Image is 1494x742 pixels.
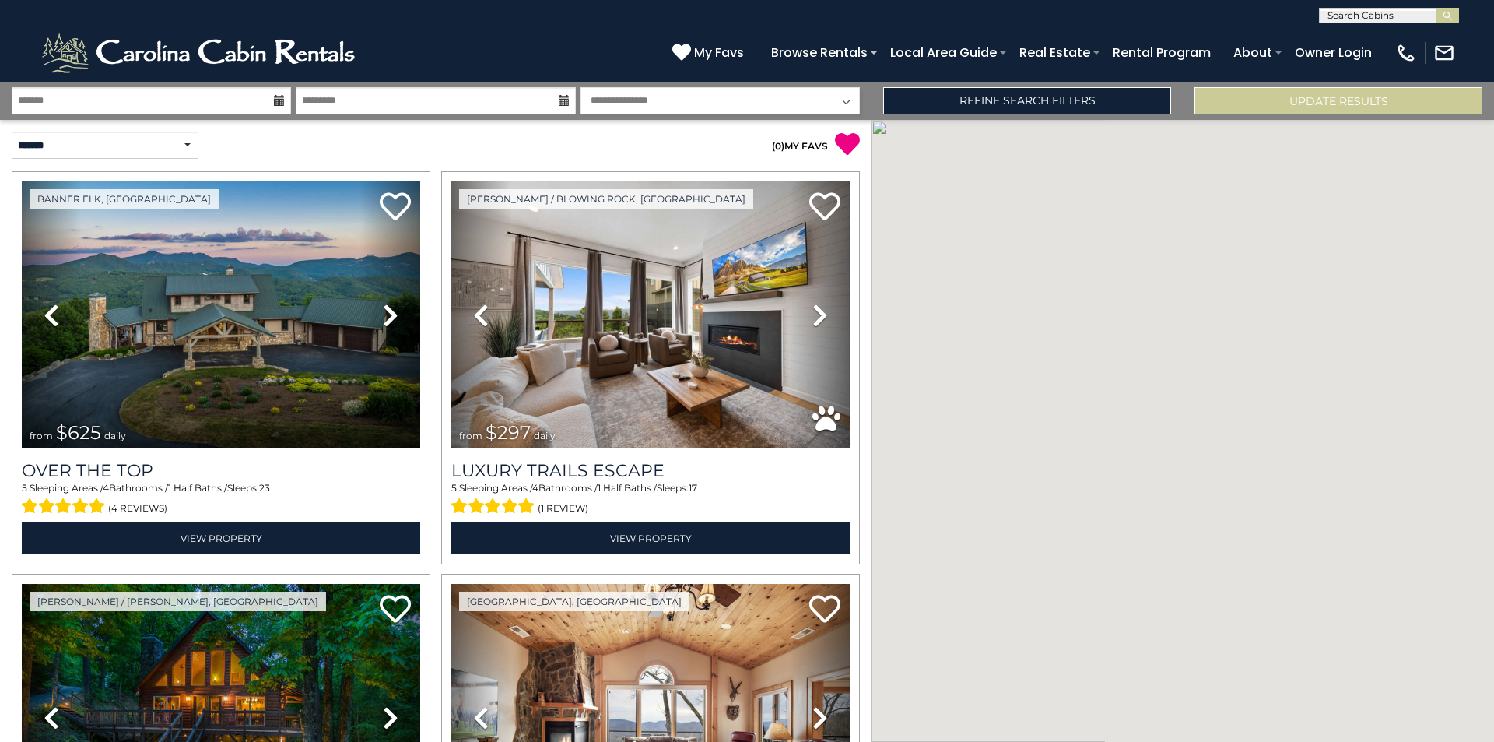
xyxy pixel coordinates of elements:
[775,140,781,152] span: 0
[380,593,411,627] a: Add to favorites
[451,460,850,481] a: Luxury Trails Escape
[451,181,850,448] img: thumbnail_168695581.jpeg
[451,482,457,494] span: 5
[1105,39,1219,66] a: Rental Program
[1226,39,1280,66] a: About
[672,43,748,63] a: My Favs
[259,482,270,494] span: 23
[809,593,840,627] a: Add to favorites
[459,189,753,209] a: [PERSON_NAME] / Blowing Rock, [GEOGRAPHIC_DATA]
[534,430,556,441] span: daily
[1395,42,1417,64] img: phone-regular-white.png
[1012,39,1098,66] a: Real Estate
[1194,87,1482,114] button: Update Results
[22,181,420,448] img: thumbnail_167153549.jpeg
[689,482,697,494] span: 17
[39,30,362,76] img: White-1-2.png
[459,430,482,441] span: from
[763,39,875,66] a: Browse Rentals
[56,421,101,444] span: $625
[882,39,1005,66] a: Local Area Guide
[532,482,538,494] span: 4
[22,481,420,519] div: Sleeping Areas / Bathrooms / Sleeps:
[694,43,744,62] span: My Favs
[104,430,126,441] span: daily
[168,482,227,494] span: 1 Half Baths /
[22,522,420,554] a: View Property
[809,191,840,224] a: Add to favorites
[451,522,850,554] a: View Property
[459,592,689,611] a: [GEOGRAPHIC_DATA], [GEOGRAPHIC_DATA]
[380,191,411,224] a: Add to favorites
[883,87,1171,114] a: Refine Search Filters
[1433,42,1455,64] img: mail-regular-white.png
[451,481,850,519] div: Sleeping Areas / Bathrooms / Sleeps:
[108,498,167,519] span: (4 reviews)
[30,430,53,441] span: from
[598,482,657,494] span: 1 Half Baths /
[103,482,109,494] span: 4
[1287,39,1380,66] a: Owner Login
[30,592,326,611] a: [PERSON_NAME] / [PERSON_NAME], [GEOGRAPHIC_DATA]
[30,189,219,209] a: Banner Elk, [GEOGRAPHIC_DATA]
[22,460,420,481] a: Over The Top
[772,140,784,152] span: ( )
[22,482,27,494] span: 5
[538,498,588,519] span: (1 review)
[486,421,531,444] span: $297
[772,140,828,152] a: (0)MY FAVS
